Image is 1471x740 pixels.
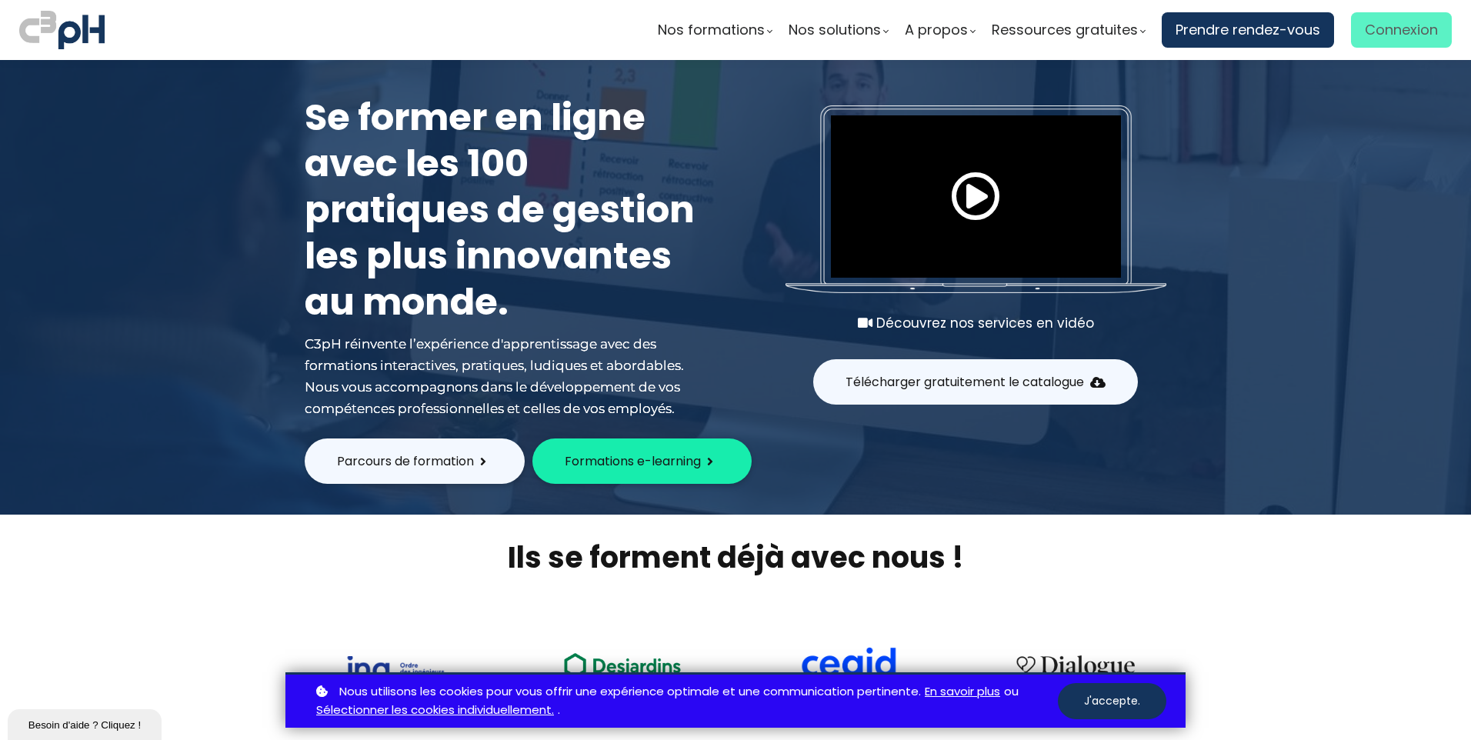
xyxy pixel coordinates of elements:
[799,647,898,687] img: cdf238afa6e766054af0b3fe9d0794df.png
[658,18,765,42] span: Nos formations
[305,438,525,484] button: Parcours de formation
[813,359,1138,405] button: Télécharger gratuitement le catalogue
[532,438,752,484] button: Formations e-learning
[1176,18,1320,42] span: Prendre rendez-vous
[1058,683,1166,719] button: J'accepte.
[786,312,1166,334] div: Découvrez nos services en vidéo
[925,682,1000,702] a: En savoir plus
[1162,12,1334,48] a: Prendre rendez-vous
[1006,645,1145,687] img: 4cbfeea6ce3138713587aabb8dcf64fe.png
[565,452,701,471] span: Formations e-learning
[905,18,968,42] span: A propos
[337,452,474,471] span: Parcours de formation
[346,656,445,687] img: 73f878ca33ad2a469052bbe3fa4fd140.png
[1351,12,1452,48] a: Connexion
[316,701,554,720] a: Sélectionner les cookies individuellement.
[305,95,705,325] h1: Se former en ligne avec les 100 pratiques de gestion les plus innovantes au monde.
[339,682,921,702] span: Nous utilisons les cookies pour vous offrir une expérience optimale et une communication pertinente.
[1365,18,1438,42] span: Connexion
[789,18,881,42] span: Nos solutions
[285,538,1186,577] h2: Ils se forment déjà avec nous !
[305,333,705,419] div: C3pH réinvente l’expérience d'apprentissage avec des formations interactives, pratiques, ludiques...
[846,372,1084,392] span: Télécharger gratuitement le catalogue
[312,682,1058,721] p: ou .
[992,18,1138,42] span: Ressources gratuites
[553,644,692,686] img: ea49a208ccc4d6e7deb170dc1c457f3b.png
[8,706,165,740] iframe: chat widget
[19,8,105,52] img: logo C3PH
